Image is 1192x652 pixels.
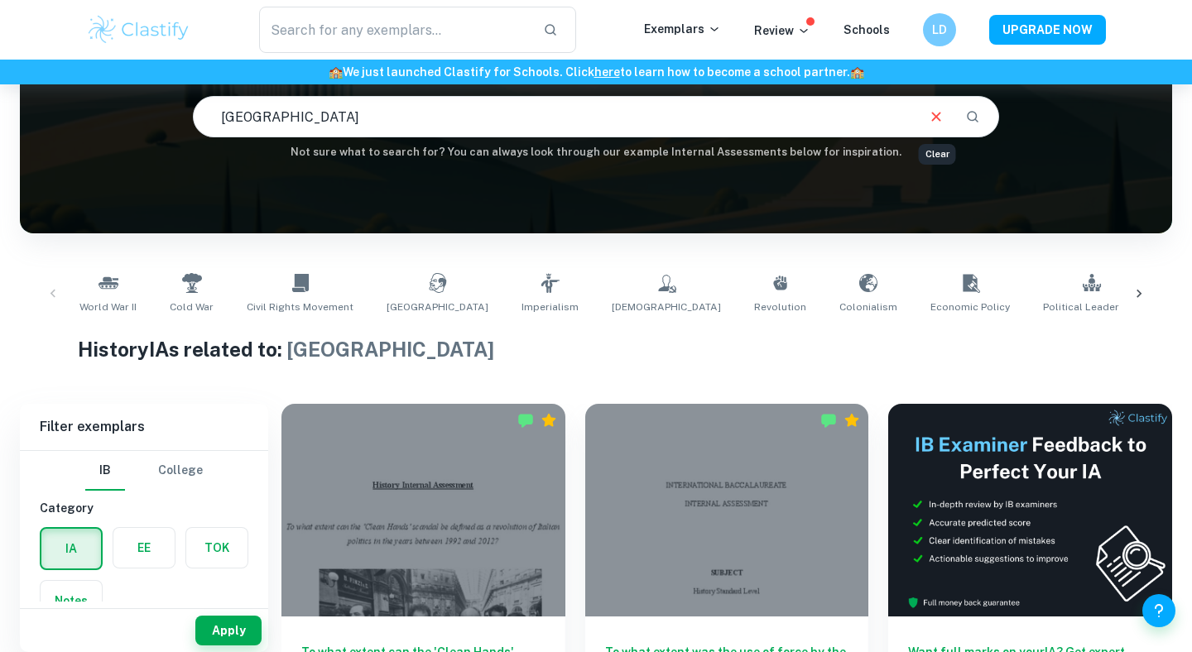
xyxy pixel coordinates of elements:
span: [GEOGRAPHIC_DATA] [387,300,488,314]
span: 🏫 [850,65,864,79]
h1: History IAs related to: [78,334,1115,364]
button: Notes [41,581,102,621]
button: LD [923,13,956,46]
button: College [158,451,203,491]
p: Exemplars [644,20,721,38]
p: Review [754,22,810,40]
div: Filter type choice [85,451,203,491]
span: Political Leadership [1043,300,1140,314]
img: Marked [820,412,837,429]
button: TOK [186,528,248,568]
h6: Not sure what to search for? You can always look through our example Internal Assessments below f... [20,144,1172,161]
span: Cold War [170,300,214,314]
span: Imperialism [521,300,579,314]
button: Clear [920,101,952,132]
span: [DEMOGRAPHIC_DATA] [612,300,721,314]
span: Civil Rights Movement [247,300,353,314]
div: Premium [844,412,860,429]
img: Marked [517,412,534,429]
input: E.g. Nazi Germany, atomic bomb, USA politics... [194,93,914,140]
input: Search for any exemplars... [259,7,530,53]
span: Revolution [754,300,806,314]
button: Help and Feedback [1142,594,1175,627]
h6: We just launched Clastify for Schools. Click to learn how to become a school partner. [3,63,1189,81]
a: Schools [844,23,890,36]
span: World War II [79,300,137,314]
button: EE [113,528,175,568]
div: Premium [541,412,557,429]
span: 🏫 [329,65,343,79]
img: Clastify logo [86,13,191,46]
button: Apply [195,616,262,645]
img: Thumbnail [888,404,1172,616]
button: UPGRADE NOW [989,15,1106,45]
h6: LD [930,21,949,39]
span: Economic Policy [930,300,1010,314]
button: IA [41,529,101,568]
div: Clear [919,144,956,165]
h6: Category [40,499,248,517]
button: Search [959,103,987,131]
span: [GEOGRAPHIC_DATA] [286,338,494,361]
a: here [594,65,620,79]
button: IB [85,451,125,491]
span: Colonialism [839,300,897,314]
h6: Filter exemplars [20,404,268,450]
